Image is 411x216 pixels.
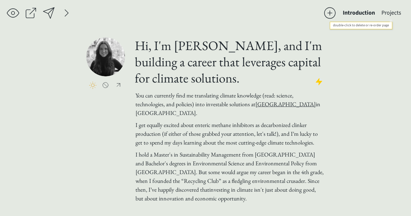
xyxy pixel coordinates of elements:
[135,92,320,117] span: You can currently find me translating climate knowledge (read: science, technologies, and policie...
[135,37,322,86] span: Hi, I'm [PERSON_NAME], and I'm building a career that leverages capital for climate solutions.
[135,151,324,193] span: I hold a Master's in Sustainability Management from [GEOGRAPHIC_DATA] and Bachelor's degrees in E...
[378,6,405,19] button: Projects
[255,100,316,108] a: [GEOGRAPHIC_DATA]
[340,6,378,19] button: Introduction
[135,121,318,146] span: I get equally excited about enteric methane inhibitors as decarbonized clinker production (if eit...
[135,186,316,202] span: investing in climate isn't just about doing good, but about innovation and economic opportunity.
[330,22,392,29] div: double-click to delete or re-order page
